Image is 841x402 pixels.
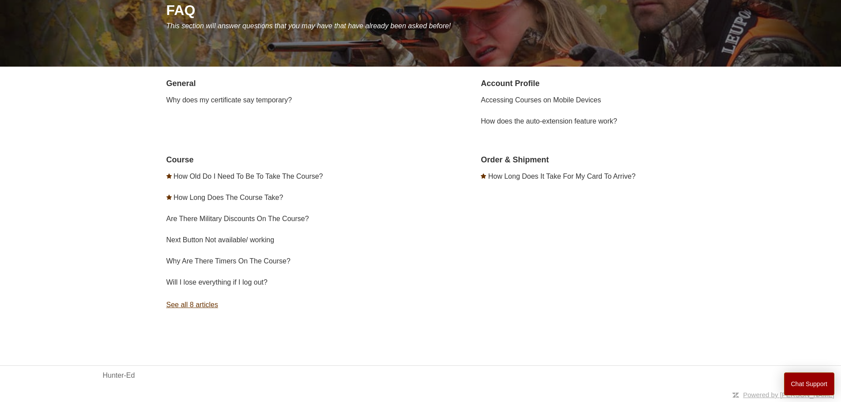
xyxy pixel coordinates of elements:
[481,79,539,88] a: Account Profile
[481,173,486,179] svg: Promoted article
[166,278,268,286] a: Will I lose everything if I log out?
[488,173,636,180] a: How Long Does It Take For My Card To Arrive?
[173,173,323,180] a: How Old Do I Need To Be To Take The Course?
[166,236,275,244] a: Next Button Not available/ working
[166,96,292,104] a: Why does my certificate say temporary?
[166,293,424,317] a: See all 8 articles
[166,173,172,179] svg: Promoted article
[784,372,835,395] button: Chat Support
[173,194,283,201] a: How Long Does The Course Take?
[166,21,739,31] p: This section will answer questions that you may have that have already been asked before!
[743,391,834,398] a: Powered by [PERSON_NAME]
[166,195,172,200] svg: Promoted article
[103,370,135,381] a: Hunter-Ed
[481,155,549,164] a: Order & Shipment
[166,79,196,88] a: General
[166,257,290,265] a: Why Are There Timers On The Course?
[481,96,601,104] a: Accessing Courses on Mobile Devices
[166,215,309,222] a: Are There Military Discounts On The Course?
[481,117,617,125] a: How does the auto-extension feature work?
[166,155,194,164] a: Course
